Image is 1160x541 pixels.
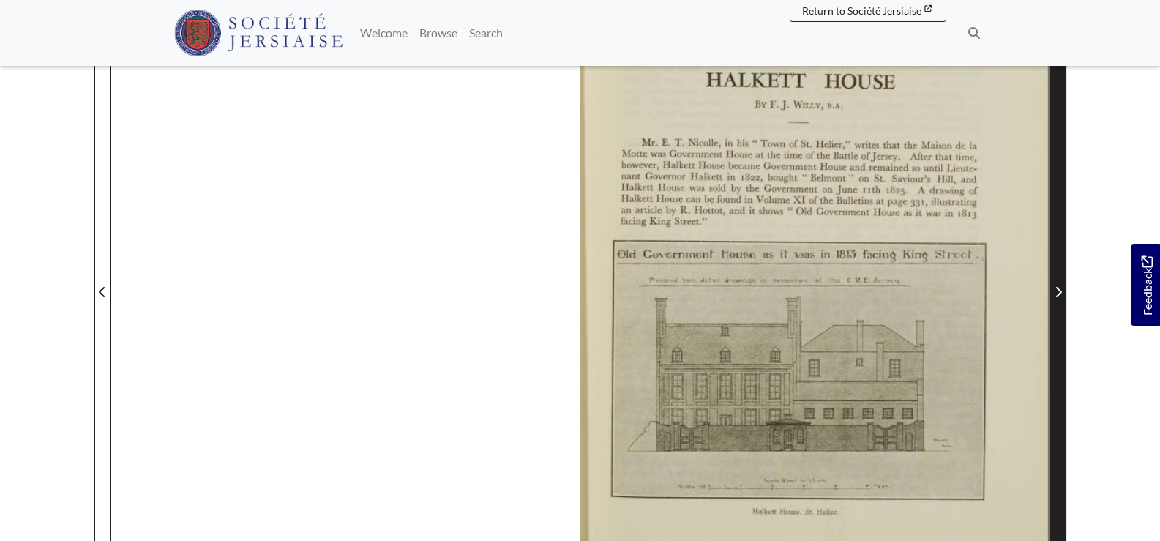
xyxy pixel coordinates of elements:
img: Société Jersiaise [174,10,343,56]
a: Société Jersiaise logo [174,6,343,60]
a: Welcome [354,18,414,48]
a: Search [463,18,509,48]
a: Browse [414,18,463,48]
a: Would you like to provide feedback? [1131,244,1160,326]
span: Return to Société Jersiaise [802,4,921,17]
span: Feedback [1138,255,1156,315]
